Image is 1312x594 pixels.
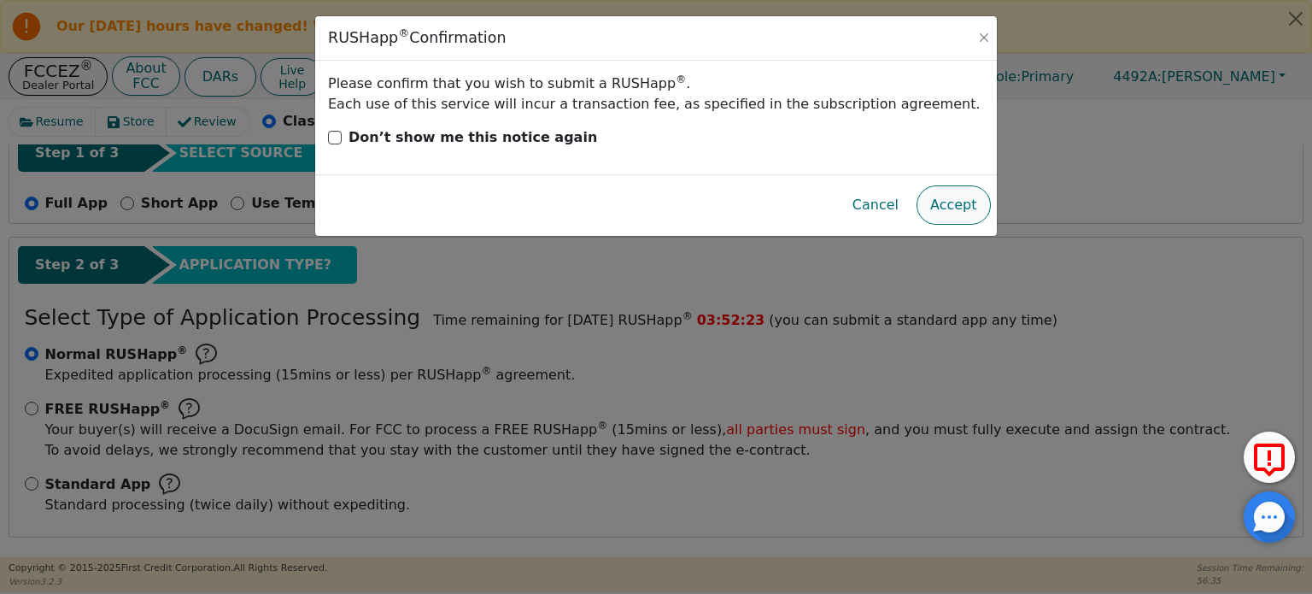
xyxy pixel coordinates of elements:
button: Cancel [839,185,912,225]
button: Accept [917,185,991,225]
button: Report Error to FCC [1244,432,1295,483]
button: Close [975,29,993,46]
div: Please confirm that you wish to submit a RUSHapp . Each use of this service will incur a transact... [328,74,984,115]
p: Don’t show me this notice again [348,127,597,148]
div: RUSHapp Confirmation [328,29,507,47]
sup: ® [676,74,686,85]
sup: ® [398,26,409,39]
